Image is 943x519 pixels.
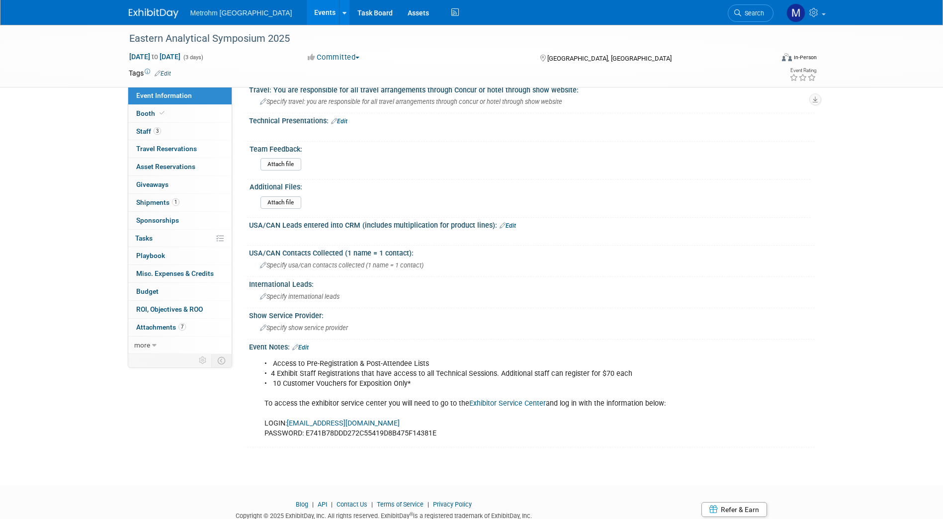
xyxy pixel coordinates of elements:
[160,110,165,116] i: Booth reservation complete
[728,4,773,22] a: Search
[260,324,348,332] span: Specify show service provider
[128,176,232,193] a: Giveaways
[782,53,792,61] img: Format-Inperson.png
[701,502,767,517] a: Refer & Earn
[310,501,316,508] span: |
[136,287,159,295] span: Budget
[134,341,150,349] span: more
[129,68,171,78] td: Tags
[260,98,562,105] span: Specify travel: you are responsible for all travel arrangements through concur or hotel through s...
[715,52,817,67] div: Event Format
[249,218,815,231] div: USA/CAN Leads entered into CRM (includes multiplication for product lines):
[128,337,232,354] a: more
[194,354,212,367] td: Personalize Event Tab Strip
[129,8,178,18] img: ExhibitDay
[172,198,179,206] span: 1
[304,52,363,63] button: Committed
[136,323,186,331] span: Attachments
[128,158,232,175] a: Asset Reservations
[136,163,195,171] span: Asset Reservations
[178,323,186,331] span: 7
[786,3,805,22] img: Michelle Simoes
[136,305,203,313] span: ROI, Objectives & ROO
[469,399,546,408] a: Exhibitor Service Center
[128,123,232,140] a: Staff3
[128,247,232,264] a: Playbook
[128,87,232,104] a: Event Information
[136,269,214,277] span: Misc. Expenses & Credits
[249,308,815,321] div: Show Service Provider:
[182,54,203,61] span: (3 days)
[128,319,232,336] a: Attachments7
[136,127,161,135] span: Staff
[369,501,375,508] span: |
[128,140,232,158] a: Travel Reservations
[154,127,161,135] span: 3
[135,234,153,242] span: Tasks
[249,113,815,126] div: Technical Presentations:
[128,265,232,282] a: Misc. Expenses & Credits
[128,194,232,211] a: Shipments1
[318,501,327,508] a: API
[190,9,292,17] span: Metrohm [GEOGRAPHIC_DATA]
[126,30,759,48] div: Eastern Analytical Symposium 2025
[249,83,815,95] div: Travel: You are responsible for all travel arrangements through Concur or hotel through show webs...
[260,293,340,300] span: Specify international leads
[250,179,810,192] div: Additional Files:
[337,501,367,508] a: Contact Us
[250,142,810,154] div: Team Feedback:
[150,53,160,61] span: to
[292,344,309,351] a: Edit
[425,501,431,508] span: |
[547,55,672,62] span: [GEOGRAPHIC_DATA], [GEOGRAPHIC_DATA]
[433,501,472,508] a: Privacy Policy
[136,198,179,206] span: Shipments
[128,212,232,229] a: Sponsorships
[155,70,171,77] a: Edit
[128,301,232,318] a: ROI, Objectives & ROO
[410,512,413,517] sup: ®
[136,109,167,117] span: Booth
[211,354,232,367] td: Toggle Event Tabs
[296,501,308,508] a: Blog
[129,52,181,61] span: [DATE] [DATE]
[136,180,169,188] span: Giveaways
[789,68,816,73] div: Event Rating
[128,105,232,122] a: Booth
[260,261,424,269] span: Specify usa/can contacts collected (1 name = 1 contact)
[128,230,232,247] a: Tasks
[128,283,232,300] a: Budget
[741,9,764,17] span: Search
[136,252,165,259] span: Playbook
[377,501,424,508] a: Terms of Service
[249,246,815,258] div: USA/CAN Contacts Collected (1 name = 1 contact):
[136,91,192,99] span: Event Information
[287,419,400,428] a: [EMAIL_ADDRESS][DOMAIN_NAME]
[257,354,705,444] div: • Access to Pre-Registration & Post-Attendee Lists • 4 Exhibit Staff Registrations that have acce...
[500,222,516,229] a: Edit
[136,145,197,153] span: Travel Reservations
[136,216,179,224] span: Sponsorships
[249,277,815,289] div: International Leads:
[329,501,335,508] span: |
[331,118,347,125] a: Edit
[793,54,817,61] div: In-Person
[249,340,815,352] div: Event Notes:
